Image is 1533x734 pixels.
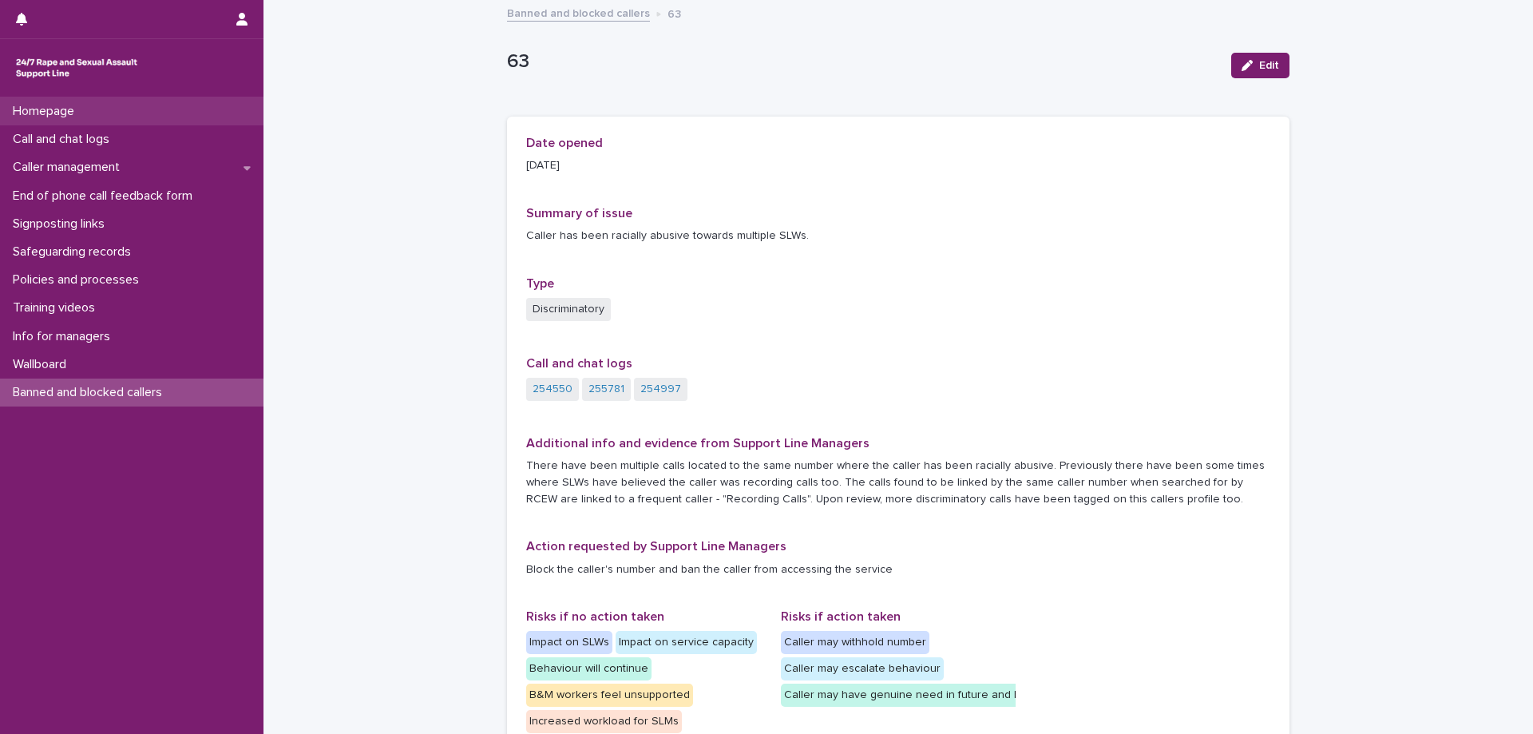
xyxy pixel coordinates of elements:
p: Signposting links [6,216,117,232]
a: 255781 [588,381,624,398]
div: Behaviour will continue [526,657,652,680]
span: Edit [1259,60,1279,71]
div: Impact on SLWs [526,631,612,654]
button: Edit [1231,53,1289,78]
span: Additional info and evidence from Support Line Managers [526,437,869,450]
p: End of phone call feedback form [6,188,205,204]
span: Summary of issue [526,207,632,220]
p: Caller has been racially abusive towards multiple SLWs. [526,228,1270,244]
p: There have been multiple calls located to the same number where the caller has been racially abus... [526,458,1270,507]
img: rhQMoQhaT3yELyF149Cw [13,52,141,84]
div: Caller may withhold number [781,631,929,654]
p: Call and chat logs [6,132,122,147]
a: 254997 [640,381,681,398]
div: Increased workload for SLMs [526,710,682,733]
p: [DATE] [526,157,762,174]
span: Risks if action taken [781,610,901,623]
p: Caller management [6,160,133,175]
p: Block the caller's number and ban the caller from accessing the service [526,561,1270,578]
p: Policies and processes [6,272,152,288]
span: Call and chat logs [526,357,632,370]
p: Safeguarding records [6,244,144,260]
p: Info for managers [6,329,123,344]
span: Action requested by Support Line Managers [526,540,786,553]
a: Banned and blocked callers [507,3,650,22]
p: 63 [667,4,681,22]
span: Type [526,277,554,290]
p: Training videos [6,300,108,315]
p: 63 [507,50,1218,73]
span: Discriminatory [526,298,611,321]
a: 254550 [533,381,572,398]
div: B&M workers feel unsupported [526,684,693,707]
span: Date opened [526,137,603,149]
div: Caller may escalate behaviour [781,657,944,680]
div: Caller may have genuine need in future and be unable to access support [781,684,1164,707]
span: Risks if no action taken [526,610,664,623]
p: Homepage [6,104,87,119]
p: Banned and blocked callers [6,385,175,400]
p: Wallboard [6,357,79,372]
div: Impact on service capacity [616,631,757,654]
